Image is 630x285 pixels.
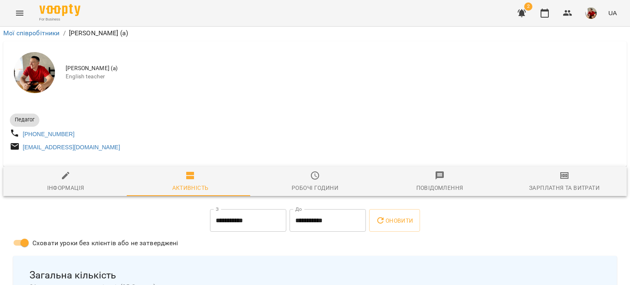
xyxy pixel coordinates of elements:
[524,2,532,11] span: 2
[69,28,128,38] p: [PERSON_NAME] (а)
[529,183,600,193] div: Зарплатня та Витрати
[10,3,30,23] button: Menu
[66,64,620,73] span: [PERSON_NAME] (а)
[376,216,413,226] span: Оновити
[23,144,120,150] a: [EMAIL_ADDRESS][DOMAIN_NAME]
[10,116,39,123] span: Педагог
[39,4,80,16] img: Voopty Logo
[30,269,600,282] span: Загальна кількість
[369,209,420,232] button: Оновити
[585,7,597,19] img: 2f467ba34f6bcc94da8486c15015e9d3.jpg
[63,28,66,38] li: /
[39,17,80,22] span: For Business
[3,29,60,37] a: Мої співробітники
[32,238,178,248] span: Сховати уроки без клієнтів або не затверджені
[292,183,338,193] div: Робочі години
[23,131,75,137] a: [PHONE_NUMBER]
[608,9,617,17] span: UA
[416,183,463,193] div: Повідомлення
[172,183,209,193] div: Активність
[605,5,620,21] button: UA
[66,73,620,81] span: English teacher
[3,28,627,38] nav: breadcrumb
[47,183,84,193] div: Інформація
[14,52,55,93] img: Баргель Олег Романович (а)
